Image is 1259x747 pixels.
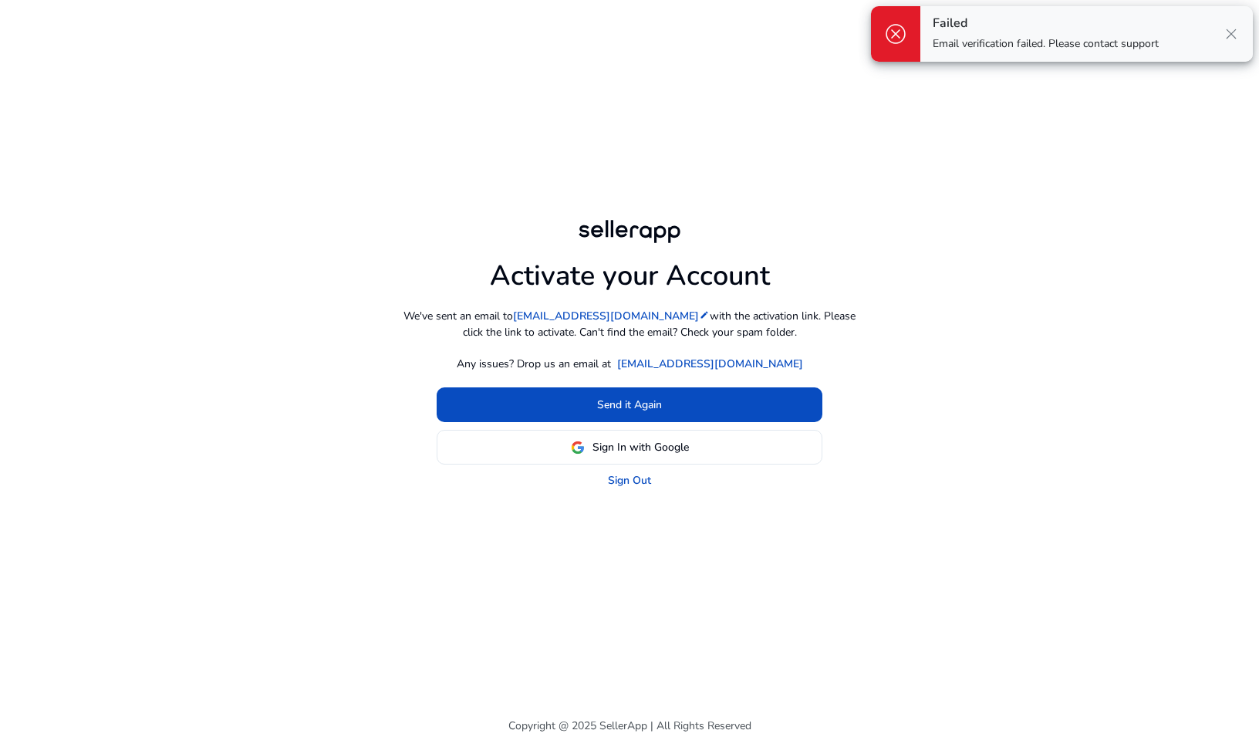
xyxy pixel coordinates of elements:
a: Sign Out [608,472,651,488]
p: Any issues? Drop us an email at [457,356,611,372]
span: Send it Again [597,397,662,413]
p: We've sent an email to with the activation link. Please click the link to activate. Can't find th... [398,308,861,340]
button: Sign In with Google [437,430,822,465]
h1: Activate your Account [490,247,770,292]
span: close [1222,25,1240,43]
a: [EMAIL_ADDRESS][DOMAIN_NAME] [513,308,710,324]
mat-icon: edit [699,309,710,320]
img: google-logo.svg [571,441,585,455]
span: Sign In with Google [592,439,689,455]
p: Email verification failed. Please contact support [933,36,1159,52]
span: cancel [883,22,908,46]
button: Send it Again [437,387,822,422]
a: [EMAIL_ADDRESS][DOMAIN_NAME] [617,356,803,372]
h4: Failed [933,16,1159,31]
